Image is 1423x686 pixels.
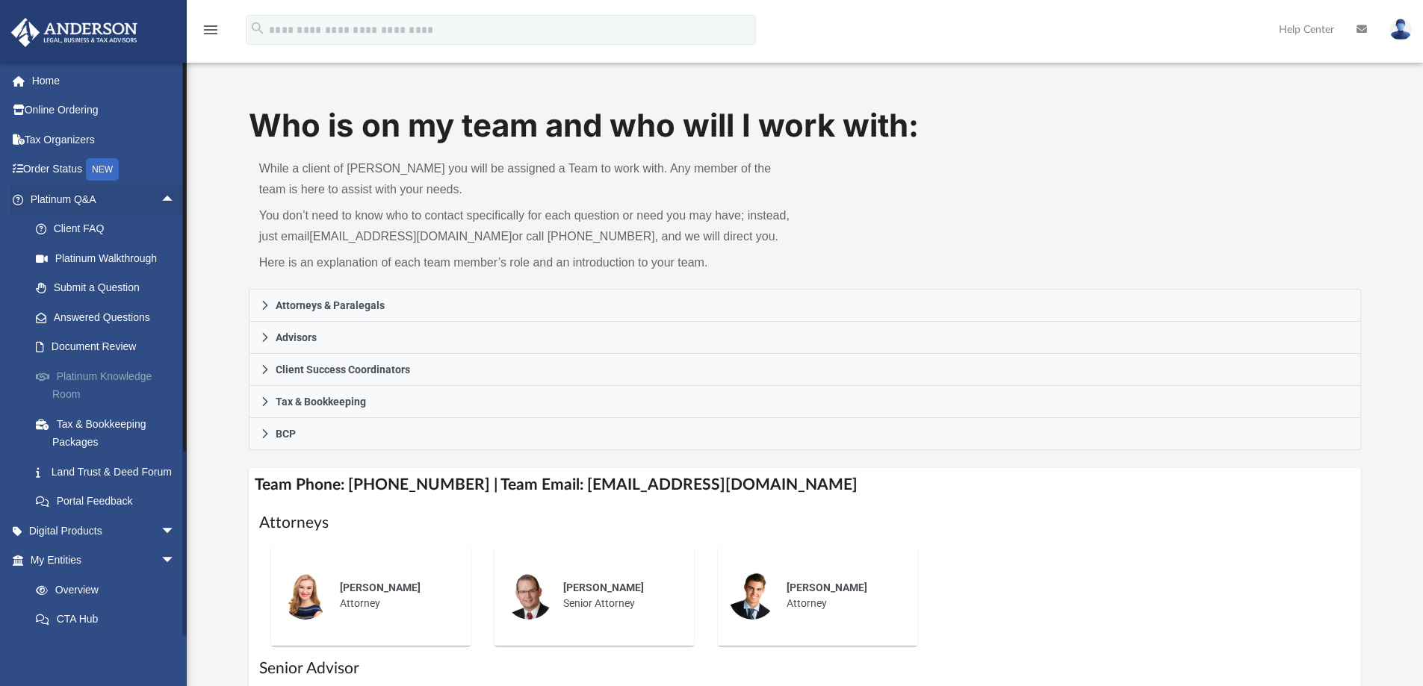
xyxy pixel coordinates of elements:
[161,546,190,576] span: arrow_drop_down
[259,512,1351,534] h1: Attorneys
[1389,19,1412,40] img: User Pic
[787,581,867,593] span: [PERSON_NAME]
[259,158,795,200] p: While a client of [PERSON_NAME] you will be assigned a Team to work with. Any member of the team ...
[10,516,198,546] a: Digital Productsarrow_drop_down
[21,634,198,664] a: Entity Change Request
[202,28,220,39] a: menu
[505,572,553,620] img: thumbnail
[259,658,1351,679] h1: Senior Advisor
[21,273,198,303] a: Submit a Question
[21,302,198,332] a: Answered Questions
[21,214,198,244] a: Client FAQ
[329,570,460,622] div: Attorney
[21,243,198,273] a: Platinum Walkthrough
[10,96,198,125] a: Online Ordering
[309,230,512,243] a: [EMAIL_ADDRESS][DOMAIN_NAME]
[10,546,198,576] a: My Entitiesarrow_drop_down
[161,184,190,215] span: arrow_drop_up
[553,570,683,622] div: Senior Attorney
[340,581,421,593] span: [PERSON_NAME]
[21,605,198,634] a: CTA Hub
[276,332,317,343] span: Advisors
[86,158,119,181] div: NEW
[161,516,190,546] span: arrow_drop_down
[276,396,366,407] span: Tax & Bookkeeping
[282,572,329,620] img: thumbnail
[276,364,410,375] span: Client Success Coordinators
[10,66,198,96] a: Home
[249,418,1362,450] a: BCP
[249,354,1362,386] a: Client Success Coordinators
[10,155,198,185] a: Order StatusNEW
[249,386,1362,418] a: Tax & Bookkeeping
[21,575,198,605] a: Overview
[21,487,198,517] a: Portal Feedback
[259,205,795,247] p: You don’t need to know who to contact specifically for each question or need you may have; instea...
[10,184,198,214] a: Platinum Q&Aarrow_drop_up
[10,125,198,155] a: Tax Organizers
[21,409,198,457] a: Tax & Bookkeeping Packages
[776,570,907,622] div: Attorney
[21,361,198,409] a: Platinum Knowledge Room
[276,428,296,439] span: BCP
[728,572,776,620] img: thumbnail
[249,322,1362,354] a: Advisors
[276,300,385,311] span: Attorneys & Paralegals
[202,21,220,39] i: menu
[563,581,644,593] span: [PERSON_NAME]
[259,252,795,273] p: Here is an explanation of each team member’s role and an introduction to your team.
[21,457,198,487] a: Land Trust & Deed Forum
[249,104,1362,148] h1: Who is on my team and who will I work with:
[249,20,266,37] i: search
[249,468,1362,502] h4: Team Phone: [PHONE_NUMBER] | Team Email: [EMAIL_ADDRESS][DOMAIN_NAME]
[249,289,1362,322] a: Attorneys & Paralegals
[21,332,198,362] a: Document Review
[7,18,142,47] img: Anderson Advisors Platinum Portal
